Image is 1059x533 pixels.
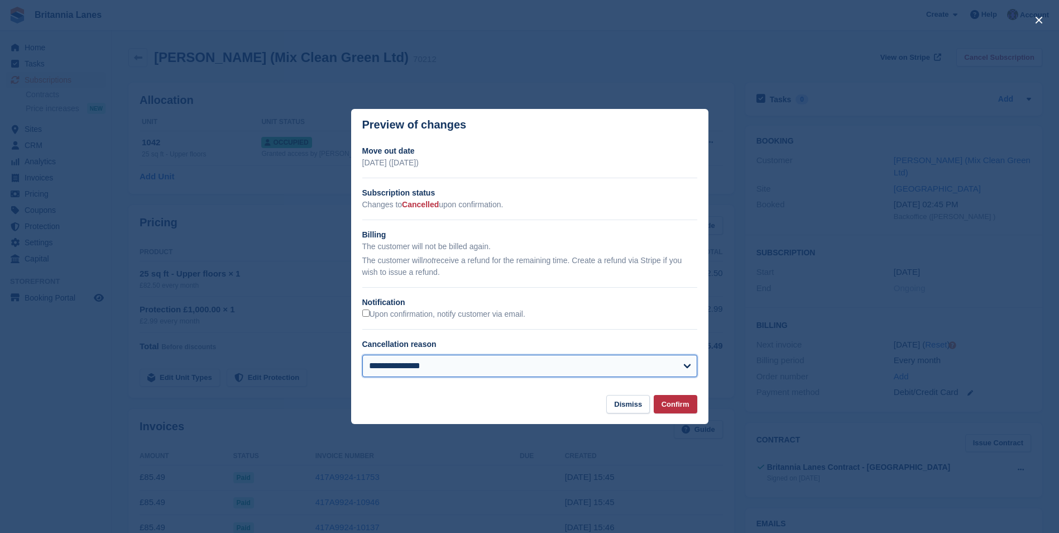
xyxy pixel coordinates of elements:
button: Confirm [654,395,697,413]
button: Dismiss [606,395,650,413]
span: Cancelled [402,200,439,209]
label: Cancellation reason [362,340,437,349]
p: The customer will receive a refund for the remaining time. Create a refund via Stripe if you wish... [362,255,697,278]
em: not [423,256,433,265]
h2: Notification [362,297,697,308]
label: Upon confirmation, notify customer via email. [362,310,525,320]
h2: Move out date [362,145,697,157]
p: The customer will not be billed again. [362,241,697,253]
h2: Subscription status [362,187,697,199]
button: close [1030,11,1048,29]
h2: Billing [362,229,697,241]
p: Preview of changes [362,118,467,131]
p: Changes to upon confirmation. [362,199,697,211]
input: Upon confirmation, notify customer via email. [362,310,370,317]
p: [DATE] ([DATE]) [362,157,697,169]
